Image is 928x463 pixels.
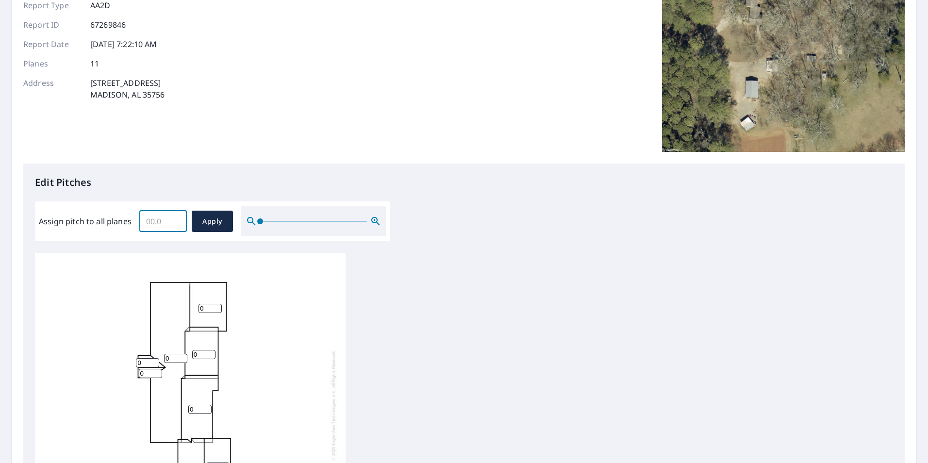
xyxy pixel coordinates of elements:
[23,58,82,69] p: Planes
[90,77,165,100] p: [STREET_ADDRESS] MADISON, AL 35756
[90,19,126,31] p: 67269846
[39,215,132,227] label: Assign pitch to all planes
[192,211,233,232] button: Apply
[23,77,82,100] p: Address
[23,19,82,31] p: Report ID
[90,38,157,50] p: [DATE] 7:22:10 AM
[139,208,187,235] input: 00.0
[35,175,893,190] p: Edit Pitches
[23,38,82,50] p: Report Date
[199,215,225,228] span: Apply
[90,58,99,69] p: 11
